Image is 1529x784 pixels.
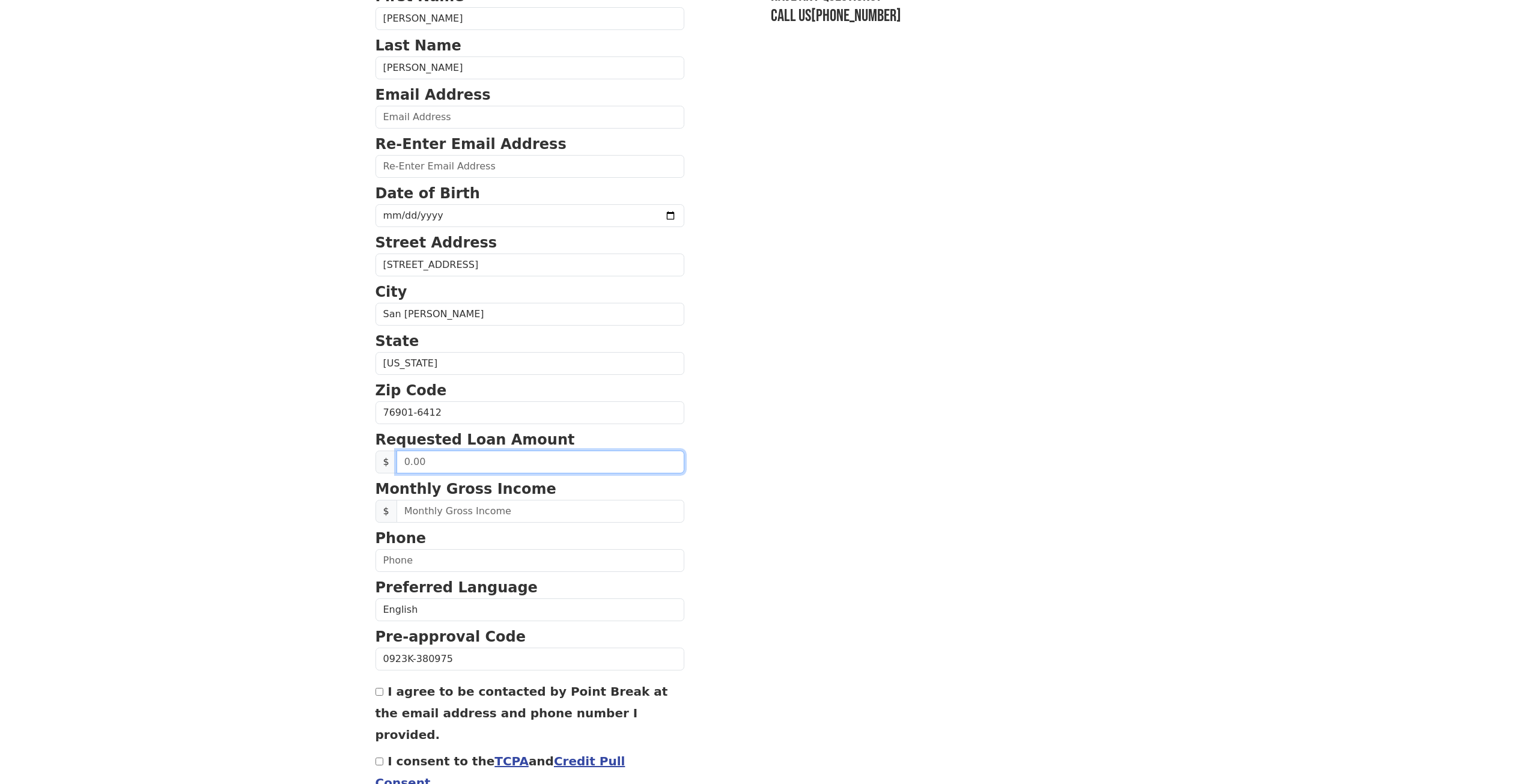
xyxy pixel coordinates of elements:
[397,451,684,473] input: 0.00
[375,303,684,326] input: City
[375,549,684,572] input: Phone
[375,382,447,399] strong: Zip Code
[375,684,668,742] label: I agree to be contacted by Point Break at the email address and phone number I provided.
[375,234,497,251] strong: Street Address
[375,7,684,30] input: First Name
[771,6,1154,26] h3: Call us
[375,185,480,202] strong: Date of Birth
[375,37,461,54] strong: Last Name
[811,6,901,26] a: [PHONE_NUMBER]
[375,451,397,473] span: $
[375,56,684,79] input: Last Name
[375,500,397,523] span: $
[375,648,684,670] input: Pre-approval Code
[375,155,684,178] input: Re-Enter Email Address
[375,136,567,153] strong: Re-Enter Email Address
[397,500,684,523] input: Monthly Gross Income
[375,254,684,276] input: Street Address
[375,478,684,500] p: Monthly Gross Income
[375,628,526,645] strong: Pre-approval Code
[375,284,407,300] strong: City
[375,401,684,424] input: Zip Code
[375,106,684,129] input: Email Address
[494,754,529,768] a: TCPA
[375,431,575,448] strong: Requested Loan Amount
[375,530,427,547] strong: Phone
[375,333,419,350] strong: State
[375,579,538,596] strong: Preferred Language
[375,87,491,103] strong: Email Address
